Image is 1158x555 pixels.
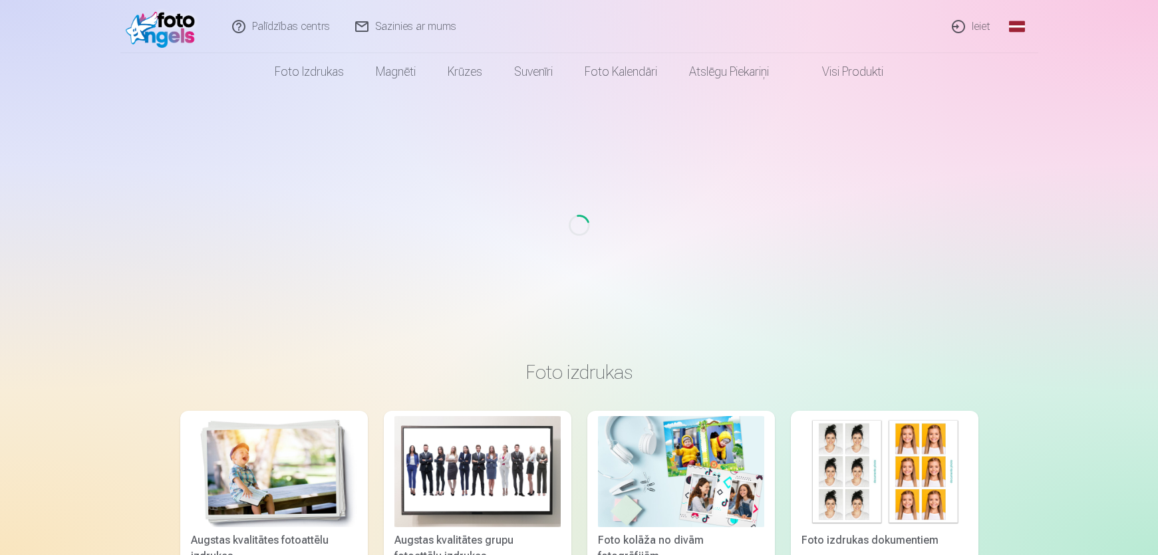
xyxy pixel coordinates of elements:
[191,416,357,527] img: Augstas kvalitātes fotoattēlu izdrukas
[569,53,673,90] a: Foto kalendāri
[191,360,968,384] h3: Foto izdrukas
[126,5,202,48] img: /fa3
[801,416,968,527] img: Foto izdrukas dokumentiem
[598,416,764,527] img: Foto kolāža no divām fotogrāfijām
[432,53,498,90] a: Krūzes
[360,53,432,90] a: Magnēti
[796,532,973,548] div: Foto izdrukas dokumentiem
[785,53,899,90] a: Visi produkti
[259,53,360,90] a: Foto izdrukas
[673,53,785,90] a: Atslēgu piekariņi
[498,53,569,90] a: Suvenīri
[394,416,561,527] img: Augstas kvalitātes grupu fotoattēlu izdrukas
